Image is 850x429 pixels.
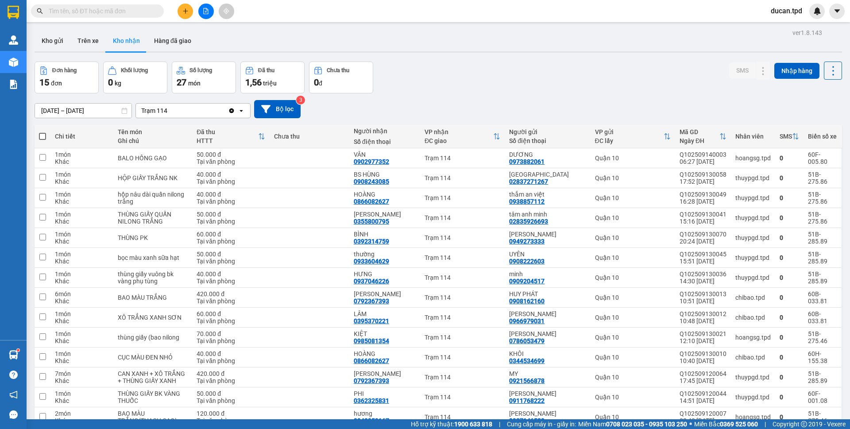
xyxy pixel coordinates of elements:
[780,414,799,421] div: 0
[121,67,148,73] div: Khối lượng
[354,330,416,337] div: KIỆT
[808,211,837,225] div: 51B-275.86
[509,298,545,305] div: 0908162160
[595,374,671,381] div: Quận 10
[37,8,43,14] span: search
[735,234,771,241] div: thuypgd.tpd
[735,394,771,401] div: thuypgd.tpd
[197,397,265,404] div: Tại văn phòng
[354,251,416,258] div: thường
[425,155,500,162] div: Trạm 114
[509,218,548,225] div: 02835926693
[55,357,108,364] div: Khác
[808,231,837,245] div: 51B-285.89
[680,278,726,285] div: 14:30 [DATE]
[735,254,771,261] div: thuypgd.tpd
[595,394,671,401] div: Quận 10
[197,310,265,317] div: 60.000 đ
[808,290,837,305] div: 60B-033.81
[780,394,799,401] div: 0
[735,354,771,361] div: chibao.tpd
[219,4,234,19] button: aim
[55,158,108,165] div: Khác
[509,337,545,344] div: 0786053479
[55,290,108,298] div: 6 món
[829,4,845,19] button: caret-down
[808,310,837,325] div: 60B-033.81
[354,238,389,245] div: 0392314759
[55,238,108,245] div: Khác
[680,317,726,325] div: 10:48 [DATE]
[591,125,675,148] th: Toggle SortBy
[354,211,416,218] div: đặng vĩnh phú
[55,350,108,357] div: 1 món
[55,397,108,404] div: Khác
[354,218,389,225] div: 0355800795
[595,254,671,261] div: Quận 10
[55,231,108,238] div: 1 món
[55,198,108,205] div: Khác
[509,178,548,185] div: 02837271267
[108,77,113,88] span: 0
[509,128,586,135] div: Người gửi
[197,370,265,377] div: 420.000 đ
[420,125,505,148] th: Toggle SortBy
[118,128,188,135] div: Tên món
[680,191,726,198] div: Q102509130049
[509,238,545,245] div: 0949273333
[177,77,186,88] span: 27
[118,314,188,321] div: XÔ TRẮNG XANH SƠN
[118,370,188,384] div: CAN XANH + XÔ TRẮNG + THÙNG GIẤY XANH
[680,377,726,384] div: 17:45 [DATE]
[680,238,726,245] div: 20:24 [DATE]
[354,310,416,317] div: LÂM
[425,128,493,135] div: VP nhận
[115,80,121,87] span: kg
[354,231,416,238] div: BÌNH
[354,350,416,357] div: HOÀNG
[188,80,201,87] span: món
[240,62,305,93] button: Đã thu1,56 triệu
[680,410,726,417] div: Q102509120007
[354,298,389,305] div: 0792367393
[680,350,726,357] div: Q102509130010
[197,258,265,265] div: Tại văn phòng
[425,334,500,341] div: Trạm 114
[509,258,545,265] div: 0908222603
[792,28,822,38] div: ver 1.8.143
[509,137,586,144] div: Số điện thoại
[39,77,49,88] span: 15
[55,337,108,344] div: Khác
[118,155,188,162] div: BALO HỒNG GẠO
[197,417,265,424] div: Tại văn phòng
[425,414,500,421] div: Trạm 114
[425,354,500,361] div: Trạm 114
[425,294,500,301] div: Trạm 114
[680,337,726,344] div: 12:10 [DATE]
[595,354,671,361] div: Quận 10
[197,158,265,165] div: Tại văn phòng
[808,133,837,140] div: Biển số xe
[680,158,726,165] div: 06:27 [DATE]
[52,67,77,73] div: Đơn hàng
[118,234,188,241] div: THÙNG PK
[735,133,771,140] div: Nhân viên
[509,357,545,364] div: 0344534699
[354,317,389,325] div: 0395370221
[197,390,265,397] div: 50.000 đ
[354,390,416,397] div: PHI
[197,151,265,158] div: 50.000 đ
[509,410,586,417] div: NGỌC HÂN
[780,234,799,241] div: 0
[509,198,545,205] div: 0938857112
[675,125,731,148] th: Toggle SortBy
[197,271,265,278] div: 40.000 đ
[680,251,726,258] div: Q102509130045
[55,417,108,424] div: Khác
[314,77,319,88] span: 0
[178,4,193,19] button: plus
[735,334,771,341] div: hoangsg.tpd
[9,350,18,359] img: warehouse-icon
[55,298,108,305] div: Khác
[764,5,809,16] span: ducan.tpd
